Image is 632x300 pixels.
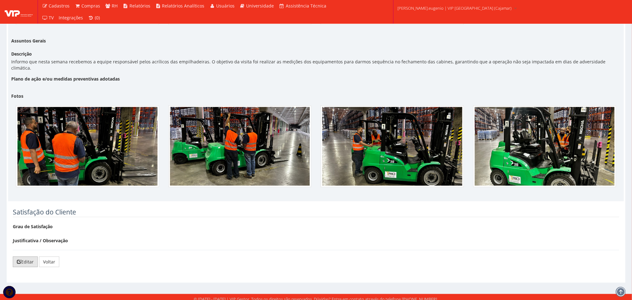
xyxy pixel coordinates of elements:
legend: Satisfação do Cliente [13,208,619,217]
span: Universidade [246,3,274,9]
img: whatsapp-image-2025-10-10-at-112716-176010734368e91b4f33ff0.jpeg [475,107,615,186]
label: Grau de Satisfação [13,224,53,230]
img: whatsapp-image-2025-10-10-at-112716-1-176010734268e91b4e90232.jpeg [322,107,462,186]
label: Plano de ação e/ou medidas preventivas adotadas [11,76,120,82]
span: Usuários [216,3,235,9]
img: logo [5,7,33,17]
div: Informo que nesta semana recebemos a equipe responsável pelos acrílicos das empilhadeiras. O obje... [11,59,621,71]
a: TV [40,12,56,24]
span: Cadastros [49,3,70,9]
img: whatsapp-image-2025-10-10-at-112732-176010734168e91b4deed43.jpeg [170,107,310,186]
span: Assistência Técnica [286,3,326,9]
a: (0) [86,12,103,24]
a: Integrações [56,12,86,24]
span: [PERSON_NAME].eugenio | VIP [GEOGRAPHIC_DATA] (Cajamar) [397,5,512,11]
span: Compras [81,3,100,9]
span: Relatórios [129,3,150,9]
label: Assuntos Gerais [11,36,46,46]
span: RH [112,3,118,9]
a: Editar [13,257,38,267]
label: Descrição [11,51,32,57]
label: Fotos [11,93,23,99]
span: Relatórios Analíticos [162,3,205,9]
img: whatsapp-image-2025-10-10-at-112732-1-176010734068e91b4ca3c55.jpeg [17,107,158,186]
label: Justificativa / Observação [13,238,68,244]
span: (0) [95,15,100,21]
span: Integrações [59,15,83,21]
span: TV [49,15,54,21]
a: Voltar [39,257,59,267]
